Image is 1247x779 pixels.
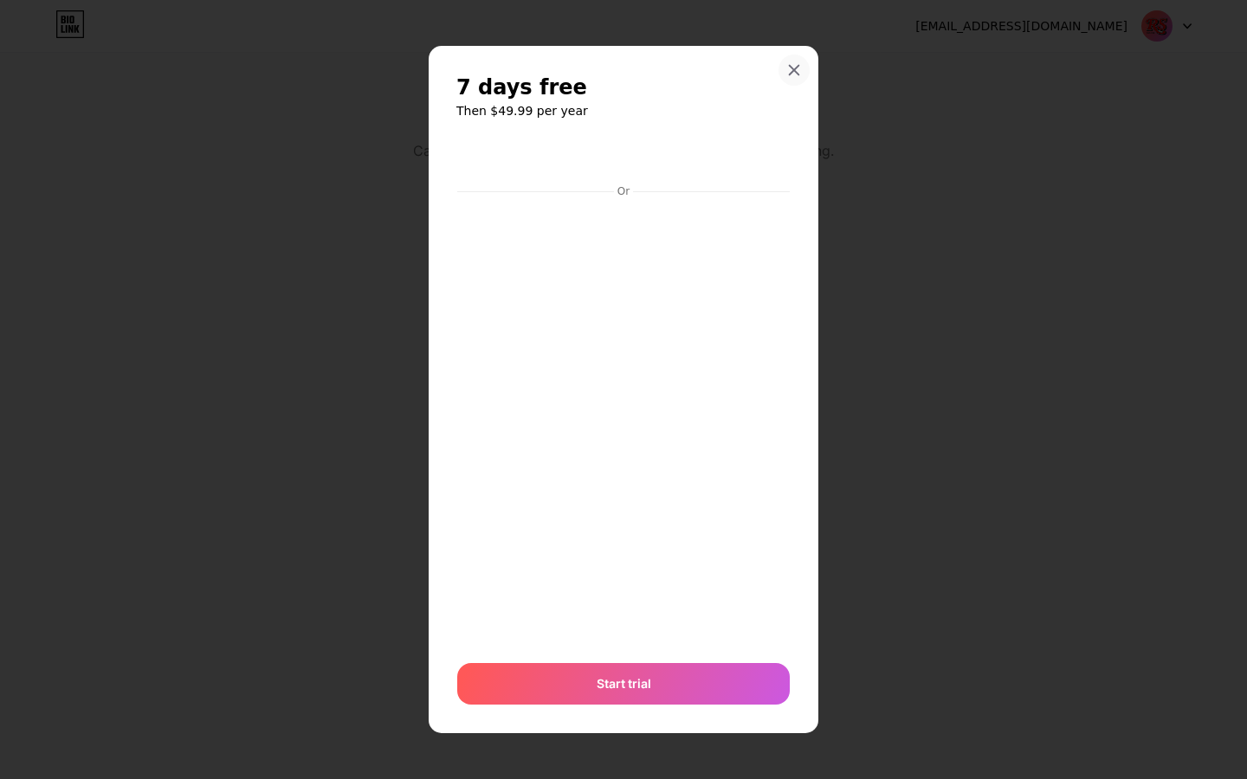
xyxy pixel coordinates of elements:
iframe: Cadre de saisie sécurisé pour le paiement [454,200,793,645]
span: Start trial [597,674,651,692]
h6: Then $49.99 per year [456,102,791,119]
span: 7 days free [456,74,587,101]
div: Or [614,184,633,198]
iframe: Cadre de bouton sécurisé pour le paiement [457,138,790,179]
